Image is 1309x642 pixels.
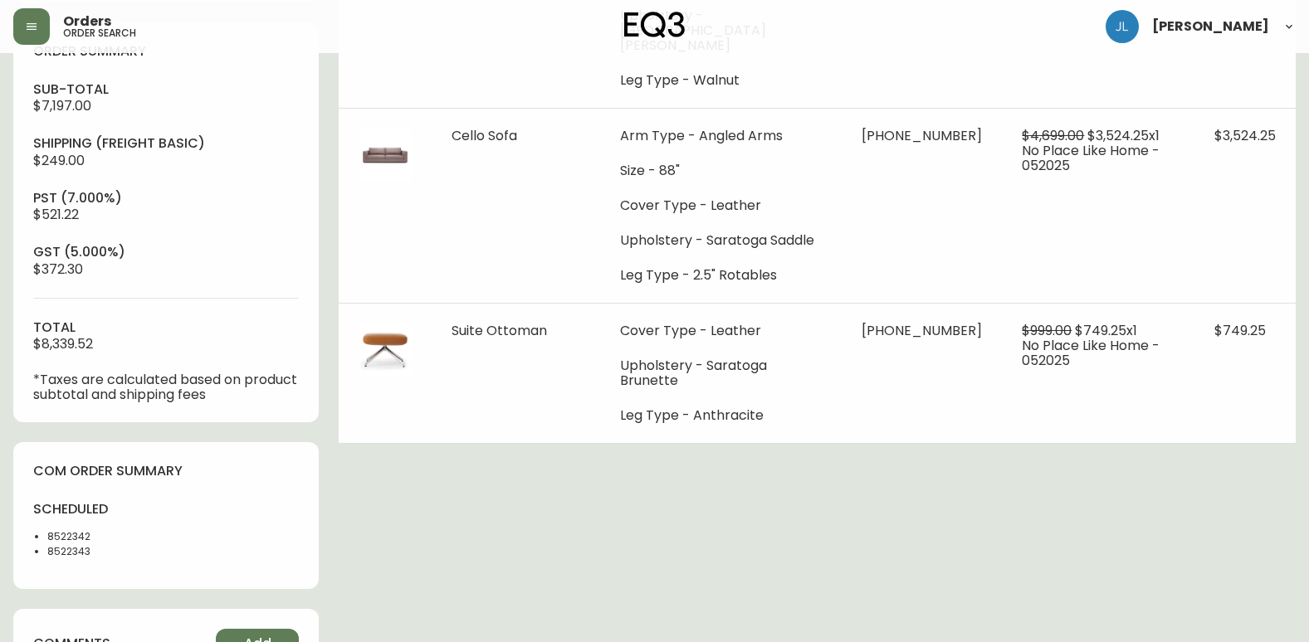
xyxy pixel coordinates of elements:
li: Leg Type - 2.5" Rotables [620,268,822,283]
span: $372.30 [33,260,83,279]
span: Suite Ottoman [452,321,547,340]
span: Orders [63,15,111,28]
span: $249.00 [33,151,85,170]
img: 4292cd5e-3d94-451e-8aaf-b00e2a4a8373.jpg [359,129,412,182]
span: $749.25 [1214,321,1266,340]
span: $999.00 [1022,321,1072,340]
li: Leg Type - Walnut [620,73,822,88]
li: Cover Type - Leather [620,198,822,213]
li: Leg Type - Anthracite [620,408,822,423]
img: 1c9c23e2a847dab86f8017579b61559c [1106,10,1139,43]
span: [PHONE_NUMBER] [862,126,982,145]
span: [PHONE_NUMBER] [862,321,982,340]
h4: pst (7.000%) [33,189,299,207]
span: Cello Sofa [452,126,517,145]
span: $4,699.00 [1022,126,1084,145]
img: 7d87e466-a432-4858-b20d-023e5e851f21.jpg [359,323,412,377]
span: No Place Like Home - 052025 [1022,336,1160,370]
span: $8,339.52 [33,334,93,353]
span: $3,524.25 x 1 [1087,126,1160,145]
span: [PERSON_NAME] [1152,20,1269,33]
h5: order search [63,28,136,38]
h4: total [33,319,299,337]
span: $749.25 x 1 [1075,321,1137,340]
img: logo [624,12,686,38]
h4: Shipping ( Freight Basic ) [33,134,299,153]
li: 8522343 [47,544,156,559]
li: Upholstery - Saratoga Saddle [620,233,822,248]
li: Size - 88" [620,163,822,178]
span: $521.22 [33,205,79,224]
li: Cover Type - Leather [620,323,822,338]
span: $3,524.25 [1214,126,1276,145]
span: No Place Like Home - 052025 [1022,141,1160,175]
h4: scheduled [33,500,156,518]
h4: sub-total [33,80,299,99]
li: Upholstery - Saratoga Brunette [620,358,822,388]
h4: com order summary [33,462,299,480]
p: *Taxes are calculated based on product subtotal and shipping fees [33,372,299,402]
li: Arm Type - Angled Arms [620,129,822,143]
h4: gst (5.000%) [33,243,299,261]
span: $7,197.00 [33,96,91,115]
li: 8522342 [47,529,156,544]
